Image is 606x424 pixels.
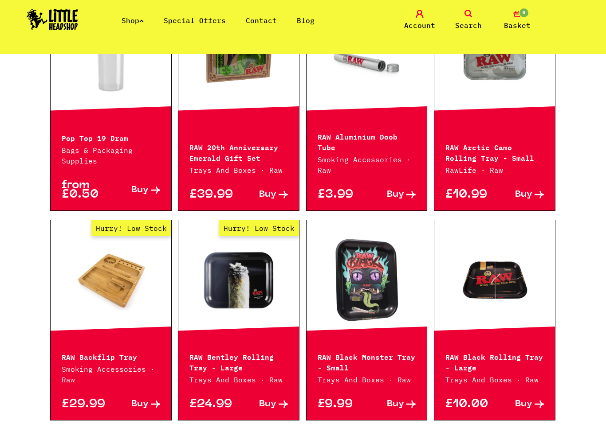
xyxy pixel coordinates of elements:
[318,190,367,199] p: £3.99
[246,16,277,25] a: Contact
[318,154,416,175] p: Smoking Accessories · Raw
[446,10,491,31] a: Search
[495,190,544,199] a: Buy
[318,131,416,152] p: RAW Aluminium Doob Tube
[189,165,288,175] p: Trays And Boxes · Raw
[62,364,160,385] p: Smoking Accessories · Raw
[111,400,160,409] a: Buy
[445,141,544,163] p: RAW Arctic Camo Rolling Tray - Small
[445,400,495,409] p: £10.00
[445,374,544,385] p: Trays And Boxes · Raw
[404,20,435,31] span: Account
[131,186,149,195] span: Buy
[131,400,149,409] span: Buy
[189,400,239,409] p: £24.99
[259,190,276,199] span: Buy
[318,374,416,385] p: Trays And Boxes · Raw
[495,10,539,31] a: 0 Basket
[239,190,288,199] a: Buy
[367,400,416,409] a: Buy
[122,16,144,25] a: Shop
[367,190,416,199] a: Buy
[445,165,544,175] p: RawLife · Raw
[504,20,531,31] span: Basket
[239,400,288,409] a: Buy
[495,400,544,409] a: Buy
[111,181,160,199] a: Buy
[515,400,532,409] span: Buy
[219,220,299,236] span: Hurry! Low Stock
[62,132,160,143] p: Pop Top 19 Dram
[164,16,226,25] a: Special Offers
[318,351,416,372] p: RAW Black Monster Tray - Small
[51,236,171,324] a: Hurry! Low Stock
[515,190,532,199] span: Buy
[178,16,299,104] a: Hurry! Low Stock
[91,220,171,236] span: Hurry! Low Stock
[318,400,367,409] p: £9.99
[189,141,288,163] p: RAW 20th Anniversary Emerald Gift Set
[189,351,288,372] p: RAW Bentley Rolling Tray - Large
[27,9,78,30] img: Little Head Shop Logo
[445,351,544,372] p: RAW Black Rolling Tray - Large
[297,16,315,25] a: Blog
[189,190,239,199] p: £39.99
[387,190,404,199] span: Buy
[178,236,299,324] a: Hurry! Low Stock
[62,181,111,199] p: from £0.50
[387,400,404,409] span: Buy
[445,190,495,199] p: £10.99
[189,374,288,385] p: Trays And Boxes · Raw
[62,400,111,409] p: £29.99
[455,20,482,31] span: Search
[62,145,160,166] p: Bags & Packaging Supplies
[259,400,276,409] span: Buy
[62,351,160,362] p: RAW Backflip Tray
[519,8,529,18] span: 0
